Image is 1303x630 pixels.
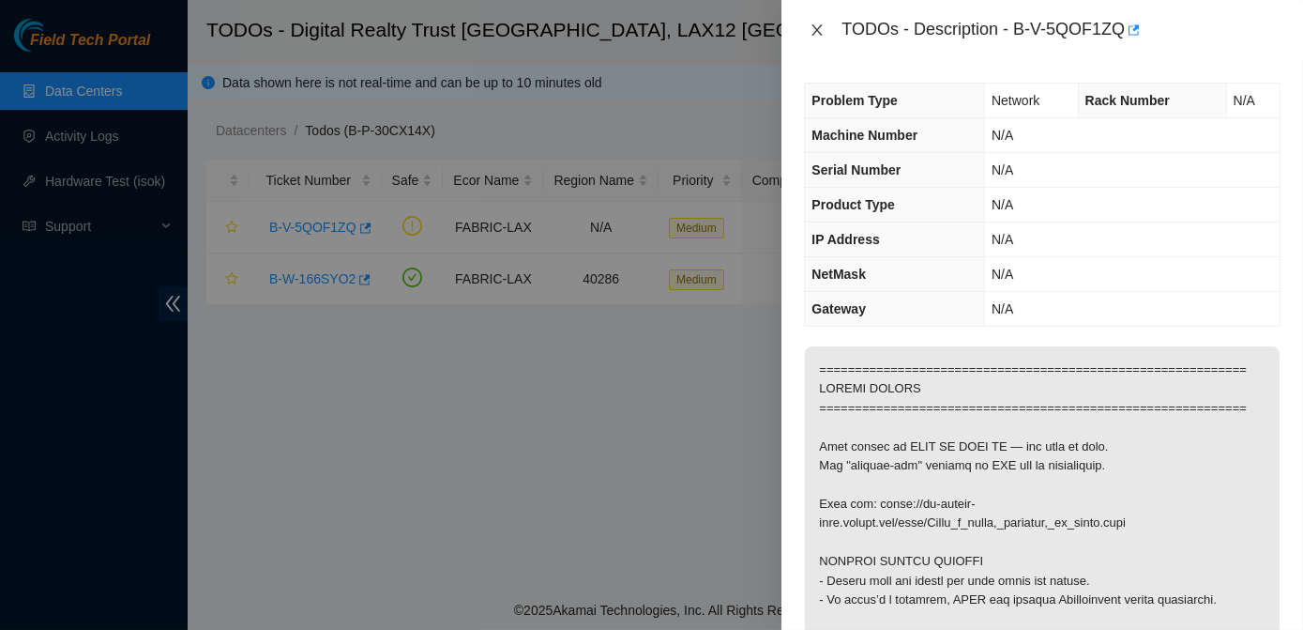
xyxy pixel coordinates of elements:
[811,197,894,212] span: Product Type
[992,128,1013,143] span: N/A
[811,301,866,316] span: Gateway
[811,128,917,143] span: Machine Number
[992,93,1039,108] span: Network
[992,232,1013,247] span: N/A
[811,162,901,177] span: Serial Number
[841,15,1280,45] div: TODOs - Description - B-V-5QOF1ZQ
[992,301,1013,316] span: N/A
[810,23,825,38] span: close
[1085,93,1170,108] span: Rack Number
[811,267,866,282] span: NetMask
[992,162,1013,177] span: N/A
[1234,93,1255,108] span: N/A
[811,93,898,108] span: Problem Type
[811,232,879,247] span: IP Address
[992,197,1013,212] span: N/A
[804,22,830,39] button: Close
[992,267,1013,282] span: N/A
